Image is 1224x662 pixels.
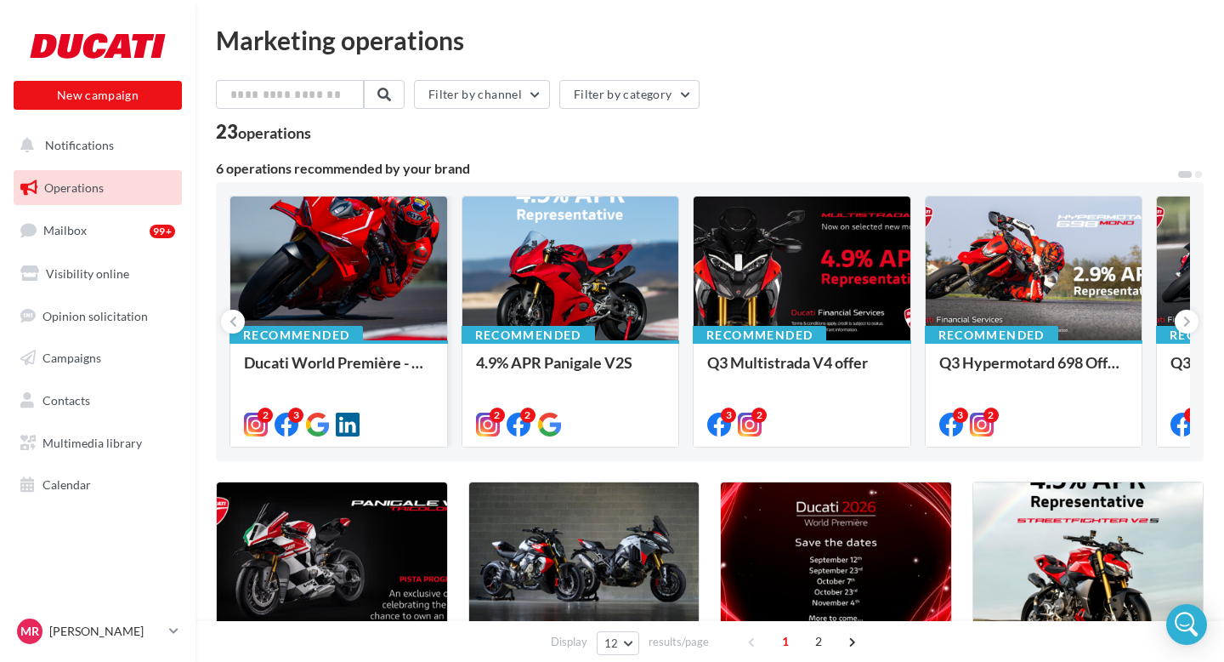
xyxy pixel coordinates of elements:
div: Recommended [925,326,1058,345]
button: Filter by category [559,80,700,109]
div: 3 [953,408,968,423]
span: Mailbox [43,223,87,237]
div: 3 [288,408,303,423]
div: 3 [721,408,736,423]
div: Q3 Hypermotard 698 Offer [939,354,1129,388]
div: Recommended [462,326,595,345]
a: Opinion solicitation [10,299,185,334]
button: Notifications [10,128,178,163]
a: Multimedia library [10,425,185,461]
span: Campaigns [42,351,101,365]
div: Marketing operations [216,27,1204,53]
span: Multimedia library [42,436,142,450]
span: Notifications [45,138,114,152]
div: Ducati World Première - Episode 2 [244,354,433,388]
button: New campaign [14,81,182,110]
span: Calendar [42,477,91,492]
a: Operations [10,170,185,206]
a: Visibility online [10,256,185,292]
div: 99+ [150,225,175,238]
span: Operations [44,180,104,195]
span: Visibility online [46,266,129,281]
button: Filter by channel [414,80,550,109]
span: MR [20,623,39,640]
span: 12 [604,636,619,650]
div: Recommended [229,326,363,345]
span: results/page [649,634,709,650]
div: 2 [258,408,273,423]
button: 12 [597,631,640,655]
div: 6 operations recommended by your brand [216,162,1176,175]
div: 23 [216,123,311,141]
div: 2 [520,408,535,423]
a: Contacts [10,383,185,419]
span: Contacts [42,393,90,408]
div: 2 [751,408,767,423]
div: 2 [983,408,999,423]
p: [PERSON_NAME] [49,623,162,640]
div: Open Intercom Messenger [1166,604,1207,645]
span: Display [551,634,587,650]
div: operations [238,125,311,140]
span: Opinion solicitation [42,308,148,322]
div: Recommended [693,326,826,345]
a: MR [PERSON_NAME] [14,615,182,648]
div: 4.9% APR Panigale V2S [476,354,666,388]
div: 3 [1184,408,1199,423]
a: Mailbox99+ [10,212,185,248]
span: 2 [805,628,832,655]
div: Q3 Multistrada V4 offer [707,354,897,388]
a: Campaigns [10,340,185,376]
a: Calendar [10,467,185,503]
span: 1 [772,628,799,655]
div: 2 [490,408,505,423]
